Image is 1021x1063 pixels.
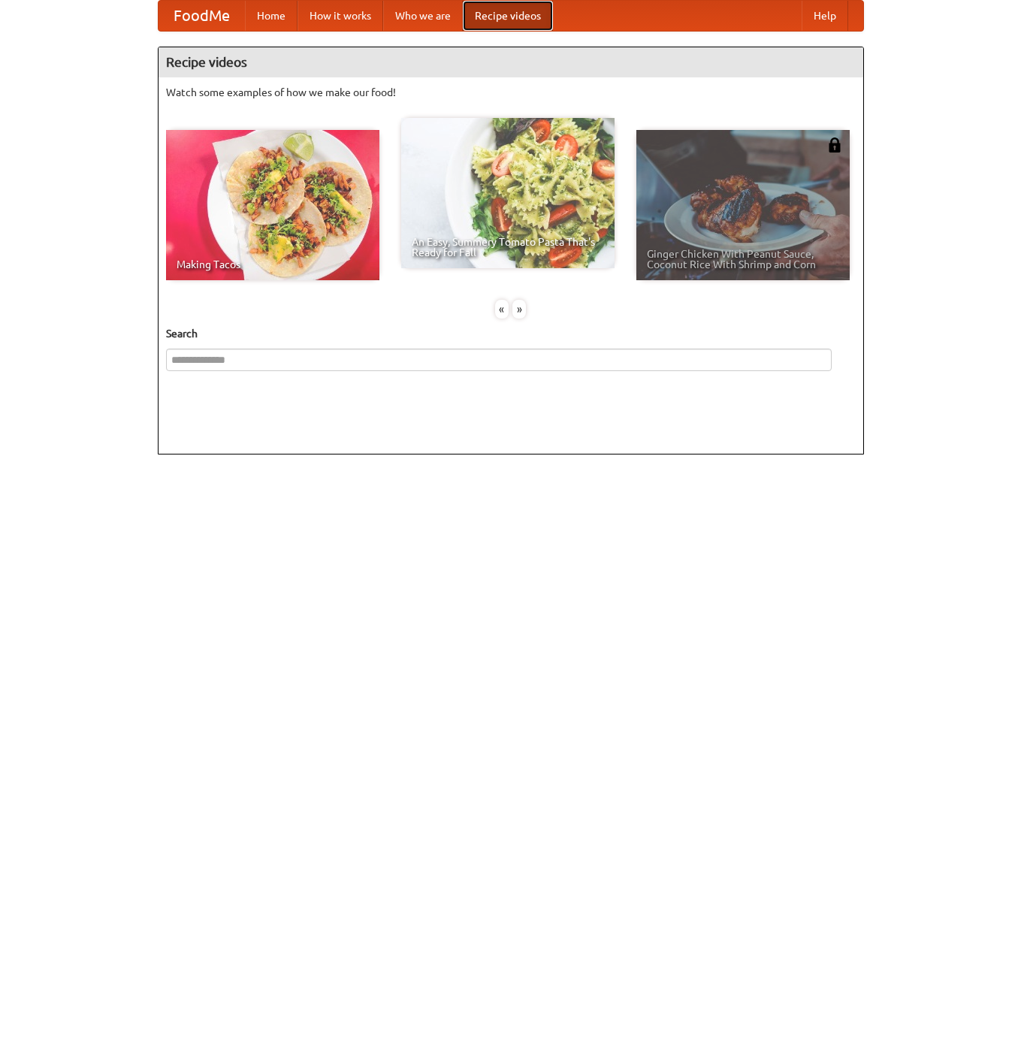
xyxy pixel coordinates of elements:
div: « [495,300,509,319]
a: Help [802,1,848,31]
a: An Easy, Summery Tomato Pasta That's Ready for Fall [401,118,615,268]
a: Making Tacos [166,130,379,280]
p: Watch some examples of how we make our food! [166,85,856,100]
a: FoodMe [159,1,245,31]
a: Who we are [383,1,463,31]
span: Making Tacos [177,259,369,270]
h4: Recipe videos [159,47,863,77]
div: » [512,300,526,319]
img: 483408.png [827,137,842,153]
a: How it works [298,1,383,31]
span: An Easy, Summery Tomato Pasta That's Ready for Fall [412,237,604,258]
a: Recipe videos [463,1,553,31]
h5: Search [166,326,856,341]
a: Home [245,1,298,31]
